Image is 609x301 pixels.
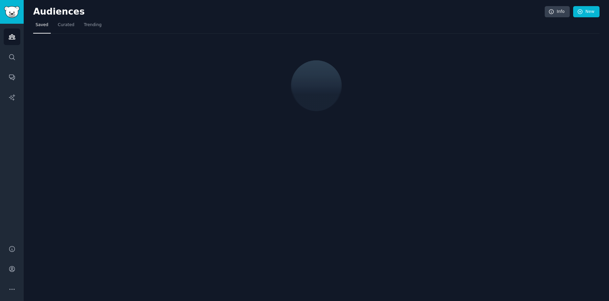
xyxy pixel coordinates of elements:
[82,20,104,34] a: Trending
[84,22,101,28] span: Trending
[33,20,51,34] a: Saved
[36,22,48,28] span: Saved
[4,6,20,18] img: GummySearch logo
[55,20,77,34] a: Curated
[545,6,570,18] a: Info
[33,6,545,17] h2: Audiences
[58,22,74,28] span: Curated
[573,6,600,18] a: New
